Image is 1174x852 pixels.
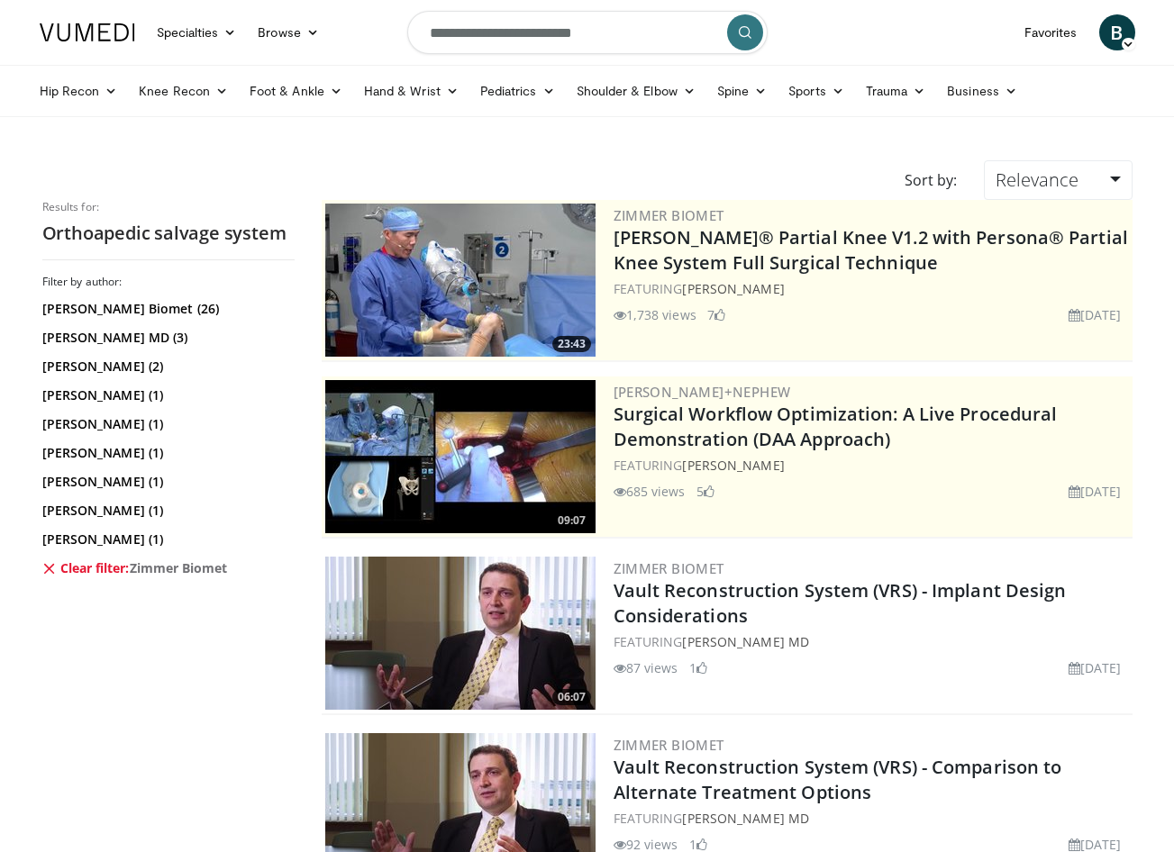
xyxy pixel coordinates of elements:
[614,632,1129,651] div: FEATURING
[247,14,330,50] a: Browse
[42,275,295,289] h3: Filter by author:
[42,530,290,548] a: [PERSON_NAME] (1)
[407,11,768,54] input: Search topics, interventions
[936,73,1028,109] a: Business
[696,482,714,501] li: 5
[566,73,706,109] a: Shoulder & Elbow
[707,305,725,324] li: 7
[614,456,1129,475] div: FEATURING
[614,578,1067,628] a: Vault Reconstruction System (VRS) - Implant Design Considerations
[1014,14,1088,50] a: Favorites
[29,73,129,109] a: Hip Recon
[42,300,290,318] a: [PERSON_NAME] Biomet (26)
[778,73,855,109] a: Sports
[552,512,591,529] span: 09:07
[682,810,809,827] a: [PERSON_NAME] MD
[325,557,596,710] a: 06:07
[891,160,970,200] div: Sort by:
[614,225,1128,275] a: [PERSON_NAME]® Partial Knee V1.2 with Persona® Partial Knee System Full Surgical Technique
[614,658,678,677] li: 87 views
[42,415,290,433] a: [PERSON_NAME] (1)
[552,689,591,705] span: 06:07
[40,23,135,41] img: VuMedi Logo
[42,200,295,214] p: Results for:
[682,457,784,474] a: [PERSON_NAME]
[614,402,1058,451] a: Surgical Workflow Optimization: A Live Procedural Demonstration (DAA Approach)
[42,559,290,577] a: Clear filter:Zimmer Biomet
[325,204,596,357] a: 23:43
[996,168,1078,192] span: Relevance
[614,279,1129,298] div: FEATURING
[325,380,596,533] img: bcfc90b5-8c69-4b20-afee-af4c0acaf118.300x170_q85_crop-smart_upscale.jpg
[42,329,290,347] a: [PERSON_NAME] MD (3)
[614,559,724,577] a: Zimmer Biomet
[1069,482,1122,501] li: [DATE]
[614,305,696,324] li: 1,738 views
[614,383,791,401] a: [PERSON_NAME]+Nephew
[42,386,290,404] a: [PERSON_NAME] (1)
[469,73,566,109] a: Pediatrics
[614,482,686,501] li: 685 views
[42,222,295,245] h2: Orthoapedic salvage system
[682,633,809,650] a: [PERSON_NAME] MD
[984,160,1132,200] a: Relevance
[325,380,596,533] a: 09:07
[239,73,353,109] a: Foot & Ankle
[130,559,228,577] span: Zimmer Biomet
[682,280,784,297] a: [PERSON_NAME]
[42,444,290,462] a: [PERSON_NAME] (1)
[1099,14,1135,50] a: B
[1069,305,1122,324] li: [DATE]
[552,336,591,352] span: 23:43
[325,557,596,710] img: 4fe15e47-5593-4f1c-bc98-06f74cd50052.300x170_q85_crop-smart_upscale.jpg
[353,73,469,109] a: Hand & Wrist
[614,736,724,754] a: Zimmer Biomet
[325,204,596,357] img: 99b1778f-d2b2-419a-8659-7269f4b428ba.300x170_q85_crop-smart_upscale.jpg
[614,809,1129,828] div: FEATURING
[42,473,290,491] a: [PERSON_NAME] (1)
[42,502,290,520] a: [PERSON_NAME] (1)
[855,73,937,109] a: Trauma
[128,73,239,109] a: Knee Recon
[614,206,724,224] a: Zimmer Biomet
[706,73,778,109] a: Spine
[42,358,290,376] a: [PERSON_NAME] (2)
[614,755,1062,804] a: Vault Reconstruction System (VRS) - Comparison to Alternate Treatment Options
[689,658,707,677] li: 1
[146,14,248,50] a: Specialties
[1069,658,1122,677] li: [DATE]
